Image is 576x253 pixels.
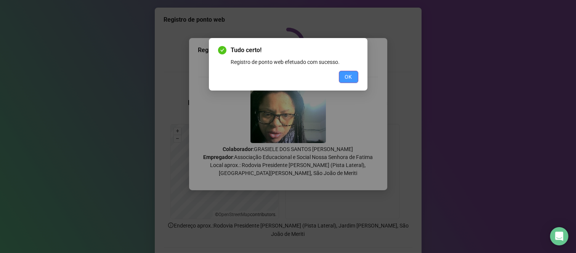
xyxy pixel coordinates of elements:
span: Tudo certo! [231,46,358,55]
button: OK [339,71,358,83]
span: OK [345,73,352,81]
div: Open Intercom Messenger [550,227,568,245]
span: check-circle [218,46,226,54]
div: Registro de ponto web efetuado com sucesso. [231,58,358,66]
